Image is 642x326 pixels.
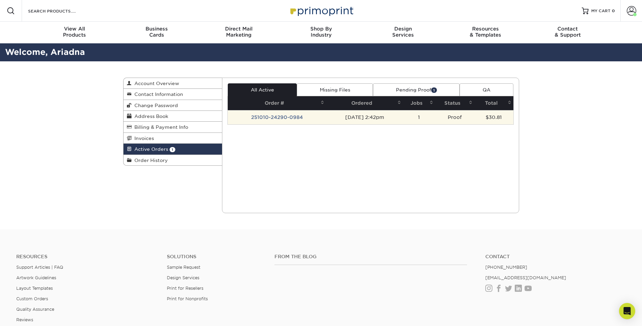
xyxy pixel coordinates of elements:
[527,26,609,38] div: & Support
[16,275,56,280] a: Artwork Guidelines
[124,133,222,144] a: Invoices
[132,103,178,108] span: Change Password
[16,296,48,301] a: Custom Orders
[34,26,116,32] span: View All
[16,254,157,260] h4: Resources
[287,3,355,18] img: Primoprint
[34,26,116,38] div: Products
[435,96,474,110] th: Status
[167,265,200,270] a: Sample Request
[274,254,467,260] h4: From the Blog
[474,96,513,110] th: Total
[198,26,280,32] span: Direct Mail
[132,136,154,141] span: Invoices
[167,254,264,260] h4: Solutions
[619,303,635,319] div: Open Intercom Messenger
[280,26,362,38] div: Industry
[170,147,175,152] span: 1
[115,22,198,43] a: BusinessCards
[167,296,208,301] a: Print for Nonprofits
[132,146,168,152] span: Active Orders
[198,22,280,43] a: Direct MailMarketing
[132,114,168,119] span: Address Book
[444,26,527,32] span: Resources
[228,110,326,124] td: 251010-24290-0984
[124,122,222,133] a: Billing & Payment Info
[132,91,183,97] span: Contact Information
[167,286,203,291] a: Print for Resellers
[132,81,179,86] span: Account Overview
[444,22,527,43] a: Resources& Templates
[474,110,513,124] td: $30.81
[115,26,198,38] div: Cards
[198,26,280,38] div: Marketing
[16,265,63,270] a: Support Articles | FAQ
[132,124,188,130] span: Billing & Payment Info
[527,26,609,32] span: Contact
[124,111,222,122] a: Address Book
[115,26,198,32] span: Business
[167,275,199,280] a: Design Services
[228,83,297,96] a: All Active
[124,144,222,155] a: Active Orders 1
[403,110,436,124] td: 1
[124,100,222,111] a: Change Password
[16,286,53,291] a: Layout Templates
[297,83,373,96] a: Missing Files
[326,96,403,110] th: Ordered
[485,254,626,260] a: Contact
[444,26,527,38] div: & Templates
[228,96,326,110] th: Order #
[280,22,362,43] a: Shop ByIndustry
[124,89,222,100] a: Contact Information
[124,78,222,89] a: Account Overview
[280,26,362,32] span: Shop By
[435,110,474,124] td: Proof
[124,155,222,165] a: Order History
[591,8,611,14] span: MY CART
[326,110,403,124] td: [DATE] 2:42pm
[527,22,609,43] a: Contact& Support
[460,83,513,96] a: QA
[612,8,615,13] span: 0
[431,87,437,93] span: 1
[485,275,566,280] a: [EMAIL_ADDRESS][DOMAIN_NAME]
[362,26,444,38] div: Services
[485,265,527,270] a: [PHONE_NUMBER]
[27,7,93,15] input: SEARCH PRODUCTS.....
[132,158,168,163] span: Order History
[403,96,436,110] th: Jobs
[362,26,444,32] span: Design
[362,22,444,43] a: DesignServices
[34,22,116,43] a: View AllProducts
[373,83,460,96] a: Pending Proof1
